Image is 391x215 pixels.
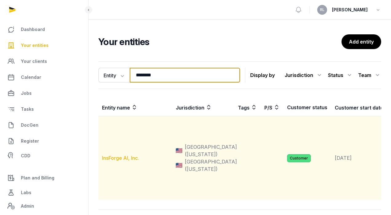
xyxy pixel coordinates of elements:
[317,5,327,15] button: RL
[285,70,323,80] div: Jurisdiction
[98,68,130,83] button: Entity
[5,54,83,69] a: Your clients
[21,74,41,81] span: Calendar
[5,200,83,212] a: Admin
[5,150,83,162] a: CDD
[5,22,83,37] a: Dashboard
[21,58,47,65] span: Your clients
[358,70,381,80] div: Team
[21,202,34,210] span: Admin
[21,174,54,182] span: Plan and Billing
[5,134,83,148] a: Register
[21,189,31,196] span: Labs
[98,36,342,47] h2: Your entities
[5,171,83,185] a: Plan and Billing
[21,106,34,113] span: Tasks
[5,102,83,117] a: Tasks
[21,137,39,145] span: Register
[5,38,83,53] a: Your entities
[287,154,311,162] span: Customer
[261,99,283,116] th: P/S
[234,99,261,116] th: Tags
[342,34,381,49] a: Add entity
[5,86,83,101] a: Jobs
[5,70,83,85] a: Calendar
[21,152,30,159] span: CDD
[250,70,275,80] p: Display by
[185,158,237,173] span: [GEOGRAPHIC_DATA] ([US_STATE])
[185,143,237,158] span: [GEOGRAPHIC_DATA] ([US_STATE])
[21,90,32,97] span: Jobs
[21,26,45,33] span: Dashboard
[5,118,83,132] a: DocGen
[102,155,139,161] a: InsForge AI, Inc.
[320,8,325,12] span: RL
[21,42,49,49] span: Your entities
[328,70,353,80] div: Status
[172,99,234,116] th: Jurisdiction
[98,99,172,116] th: Entity name
[21,121,38,129] span: DocGen
[283,99,331,116] th: Customer status
[332,6,368,13] span: [PERSON_NAME]
[5,185,83,200] a: Labs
